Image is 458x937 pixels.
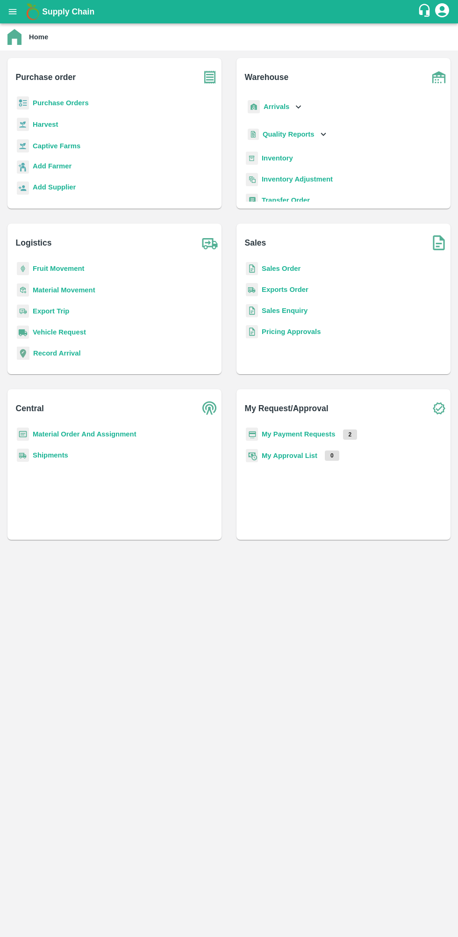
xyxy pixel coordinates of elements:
a: Harvest [33,121,58,128]
a: Record Arrival [33,349,81,357]
a: Fruit Movement [33,265,85,272]
img: whTransfer [246,194,258,207]
img: central [198,397,222,420]
img: harvest [17,117,29,131]
b: Add Supplier [33,183,76,191]
b: Home [29,33,48,41]
img: check [427,397,451,420]
img: shipments [246,283,258,297]
b: Purchase order [16,71,76,84]
a: Vehicle Request [33,328,86,336]
img: whInventory [246,152,258,165]
img: purchase [198,65,222,89]
div: Arrivals [246,96,304,117]
img: fruit [17,262,29,276]
img: sales [246,262,258,276]
img: sales [246,304,258,318]
a: Purchase Orders [33,99,89,107]
b: My Request/Approval [245,402,329,415]
img: soSales [427,231,451,254]
img: reciept [17,96,29,110]
a: Exports Order [262,286,308,293]
img: supplier [17,182,29,195]
b: Quality Reports [263,131,315,138]
img: shipments [17,449,29,462]
a: Inventory [262,154,293,162]
a: Material Movement [33,286,95,294]
img: recordArrival [17,347,29,360]
a: Pricing Approvals [262,328,321,335]
button: open drawer [2,1,23,22]
img: truck [198,231,222,254]
p: 0 [325,450,339,461]
img: warehouse [427,65,451,89]
a: Transfer Order [262,196,310,204]
img: home [7,29,21,45]
a: Material Order And Assignment [33,430,136,438]
b: Warehouse [245,71,289,84]
div: customer-support [417,3,434,20]
a: Inventory Adjustment [262,175,333,183]
img: sales [246,325,258,339]
a: Export Trip [33,307,69,315]
div: account of current user [434,2,451,22]
div: Quality Reports [246,125,329,144]
a: Shipments [33,451,68,459]
img: vehicle [17,326,29,339]
a: Supply Chain [42,5,417,18]
img: approval [246,449,258,463]
img: whArrival [248,100,260,114]
b: Central [16,402,44,415]
img: delivery [17,305,29,318]
a: Sales Order [262,265,301,272]
img: centralMaterial [17,428,29,441]
b: Sales [245,236,266,249]
b: Supply Chain [42,7,94,16]
img: inventory [246,173,258,186]
p: 2 [343,429,358,440]
b: Logistics [16,236,52,249]
img: logo [23,2,42,21]
img: payment [246,428,258,441]
b: Add Farmer [33,162,72,170]
img: material [17,283,29,297]
img: harvest [17,139,29,153]
img: qualityReport [248,129,259,140]
a: My Approval List [262,452,317,459]
a: Add Supplier [33,182,76,195]
a: Sales Enquiry [262,307,308,314]
a: Captive Farms [33,142,80,150]
a: Add Farmer [33,161,72,174]
b: Arrivals [264,103,289,110]
img: farmer [17,160,29,174]
a: My Payment Requests [262,430,336,438]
